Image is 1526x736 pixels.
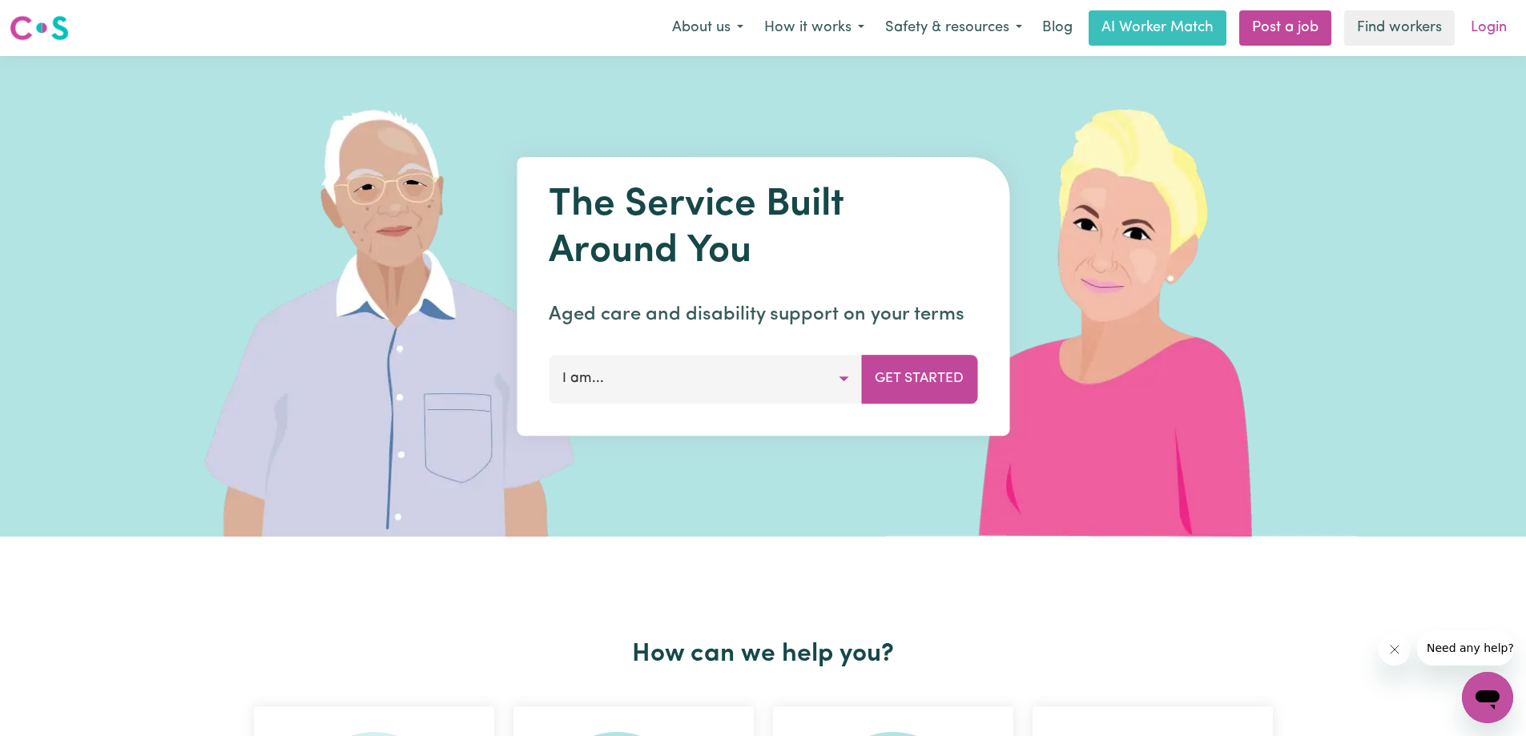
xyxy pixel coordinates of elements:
a: Find workers [1344,10,1455,46]
img: Careseekers logo [10,14,69,42]
button: About us [662,11,754,45]
a: AI Worker Match [1089,10,1226,46]
a: Login [1461,10,1516,46]
span: Need any help? [10,11,97,24]
button: How it works [754,11,875,45]
h1: The Service Built Around You [549,183,977,275]
p: Aged care and disability support on your terms [549,300,977,329]
iframe: Button to launch messaging window [1462,672,1513,723]
a: Careseekers logo [10,10,69,46]
a: Post a job [1239,10,1331,46]
a: Blog [1033,10,1082,46]
button: Safety & resources [875,11,1033,45]
iframe: Message from company [1417,630,1513,666]
button: Get Started [861,355,977,403]
h2: How can we help you? [244,639,1282,670]
iframe: Close message [1379,633,1411,666]
button: I am... [549,355,862,403]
